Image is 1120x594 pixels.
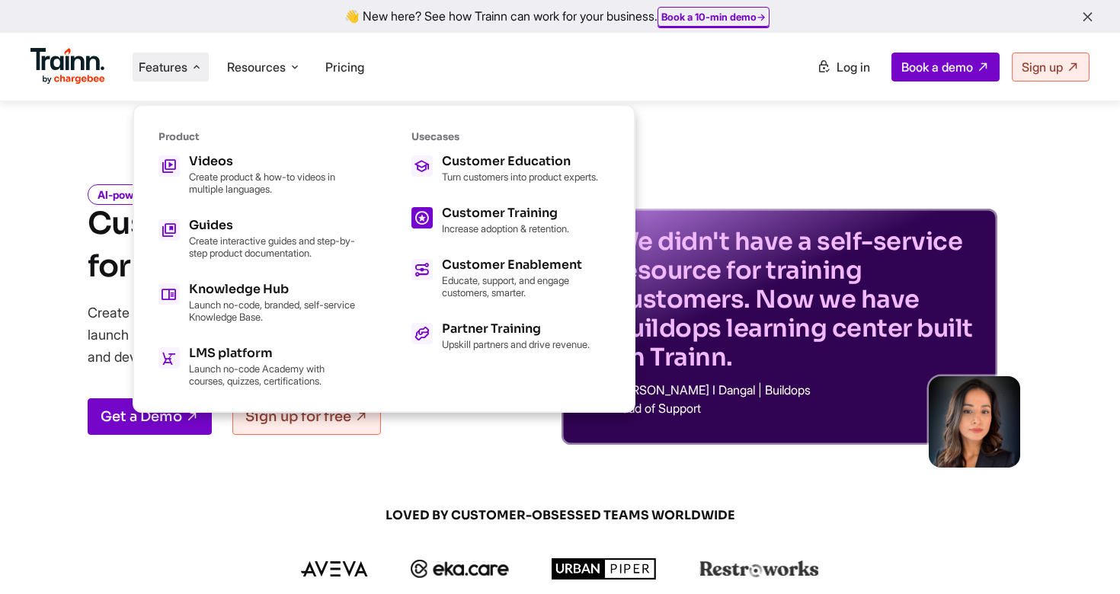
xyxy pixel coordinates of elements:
[301,561,368,576] img: aveva logo
[158,155,357,195] a: Videos Create product & how-to videos in multiple languages.
[442,207,569,219] h5: Customer Training
[411,207,610,235] a: Customer Training Increase adoption & retention.
[411,323,610,350] a: Partner Training Upskill partners and drive revenue.
[88,203,501,288] h1: Customer Training Platform for Modern Teams
[442,259,610,271] h5: Customer Enablement
[88,398,212,435] a: Get a Demo
[1022,59,1063,75] span: Sign up
[227,59,286,75] span: Resources
[9,9,1111,24] div: 👋 New here? See how Trainn can work for your business.
[1012,53,1090,81] a: Sign up
[325,59,364,75] a: Pricing
[901,59,973,75] span: Book a demo
[699,560,819,577] img: restroworks logo
[613,384,979,396] p: [PERSON_NAME] I Dangal | Buildops
[189,171,357,195] p: Create product & how-to videos in multiple languages.
[442,274,610,299] p: Educate, support, and engage customers, smarter.
[613,402,979,414] p: Head of Support
[442,171,598,183] p: Turn customers into product experts.
[189,299,357,323] p: Launch no-code, branded, self-service Knowledge Base.
[442,155,598,168] h5: Customer Education
[189,347,357,359] h5: LMS platform
[88,184,233,205] i: AI-powered and No-Code
[88,302,491,368] p: Create product videos and step-by-step documentation, and launch your Knowledge Base or Academy —...
[891,53,1000,81] a: Book a demo
[411,155,610,183] a: Customer Education Turn customers into product experts.
[158,130,357,143] h6: Product
[189,155,357,168] h5: Videos
[232,398,381,435] a: Sign up for free
[158,283,357,323] a: Knowledge Hub Launch no-code, branded, self-service Knowledge Base.
[158,219,357,259] a: Guides Create interactive guides and step-by-step product documentation.
[442,323,590,335] h5: Partner Training
[411,259,610,299] a: Customer Enablement Educate, support, and engage customers, smarter.
[661,11,766,23] a: Book a 10-min demo→
[158,347,357,387] a: LMS platform Launch no-code Academy with courses, quizzes, certifications.
[552,558,657,580] img: urbanpiper logo
[411,560,510,578] img: ekacare logo
[30,48,105,85] img: Trainn Logo
[613,227,979,372] p: We didn't have a self-service resource for training customers. Now we have Buildops learning cent...
[194,507,926,524] span: LOVED BY CUSTOMER-OBSESSED TEAMS WORLDWIDE
[189,362,357,387] p: Launch no-code Academy with courses, quizzes, certifications.
[808,53,879,81] a: Log in
[929,376,1020,468] img: sabina-buildops.d2e8138.png
[189,219,357,232] h5: Guides
[837,59,870,75] span: Log in
[661,11,757,23] b: Book a 10-min demo
[1044,521,1120,594] div: Chatwidget
[139,59,187,75] span: Features
[411,130,610,143] h6: Usecases
[442,338,590,350] p: Upskill partners and drive revenue.
[442,222,569,235] p: Increase adoption & retention.
[189,235,357,259] p: Create interactive guides and step-by-step product documentation.
[1044,521,1120,594] iframe: Chat Widget
[189,283,357,295] h5: Knowledge Hub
